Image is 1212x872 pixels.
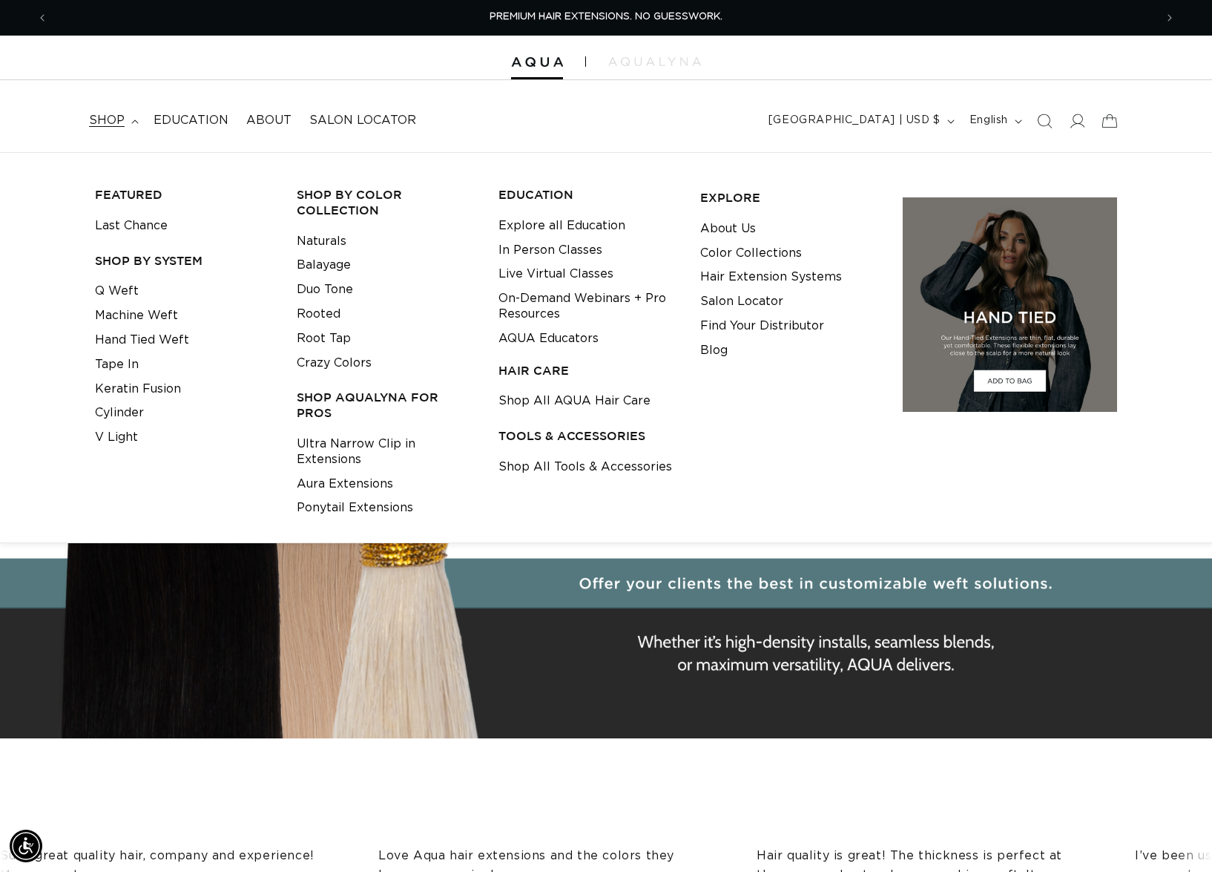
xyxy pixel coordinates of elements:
h3: EXPLORE [700,190,879,206]
button: [GEOGRAPHIC_DATA] | USD $ [760,107,961,135]
a: Salon Locator [700,289,783,314]
a: Aura Extensions [297,472,393,496]
h3: TOOLS & ACCESSORIES [498,428,677,444]
a: Shop All Tools & Accessories [498,455,672,479]
a: Color Collections [700,241,802,266]
a: Rooted [297,302,340,327]
a: Keratin Fusion [95,377,181,401]
a: Q Weft [95,279,139,304]
a: Find Your Distributor [700,314,824,338]
a: Duo Tone [297,278,353,302]
a: About Us [700,217,756,241]
h3: SHOP BY SYSTEM [95,253,274,269]
span: Education [154,113,228,128]
summary: shop [80,104,145,137]
a: Shop All AQUA Hair Care [498,389,651,413]
a: About [237,104,300,137]
a: Ponytail Extensions [297,496,413,520]
span: shop [89,113,125,128]
h3: Shop AquaLyna for Pros [297,390,475,421]
button: Next announcement [1153,4,1186,32]
h3: Shop by Color Collection [297,187,475,218]
div: Accessibility Menu [10,830,42,862]
a: Root Tap [297,327,351,351]
a: Machine Weft [95,304,178,328]
a: Last Chance [95,214,168,238]
a: Cylinder [95,401,144,425]
a: V Light [95,425,138,450]
a: Education [145,104,237,137]
a: Explore all Education [498,214,625,238]
a: Hand Tied Weft [95,328,189,353]
a: Balayage [297,253,351,278]
a: Naturals [297,229,346,254]
h3: EDUCATION [498,187,677,203]
a: Live Virtual Classes [498,262,613,286]
span: PREMIUM HAIR EXTENSIONS. NO GUESSWORK. [490,12,722,22]
a: Blog [700,338,728,363]
button: English [961,107,1028,135]
iframe: Chat Widget [1138,801,1212,872]
a: AQUA Educators [498,327,599,351]
a: Salon Locator [300,104,425,137]
span: English [969,113,1008,128]
h3: FEATURED [95,187,274,203]
span: About [246,113,292,128]
img: aqualyna.com [608,57,701,66]
a: On-Demand Webinars + Pro Resources [498,286,677,327]
button: Previous announcement [26,4,59,32]
a: Crazy Colors [297,351,372,376]
a: Ultra Narrow Clip in Extensions [297,432,475,472]
a: In Person Classes [498,238,602,263]
span: [GEOGRAPHIC_DATA] | USD $ [768,113,941,128]
summary: Search [1028,105,1061,137]
a: Tape In [95,353,139,377]
span: Salon Locator [309,113,416,128]
h3: HAIR CARE [498,363,677,378]
img: Aqua Hair Extensions [511,57,563,68]
a: Hair Extension Systems [700,265,842,289]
